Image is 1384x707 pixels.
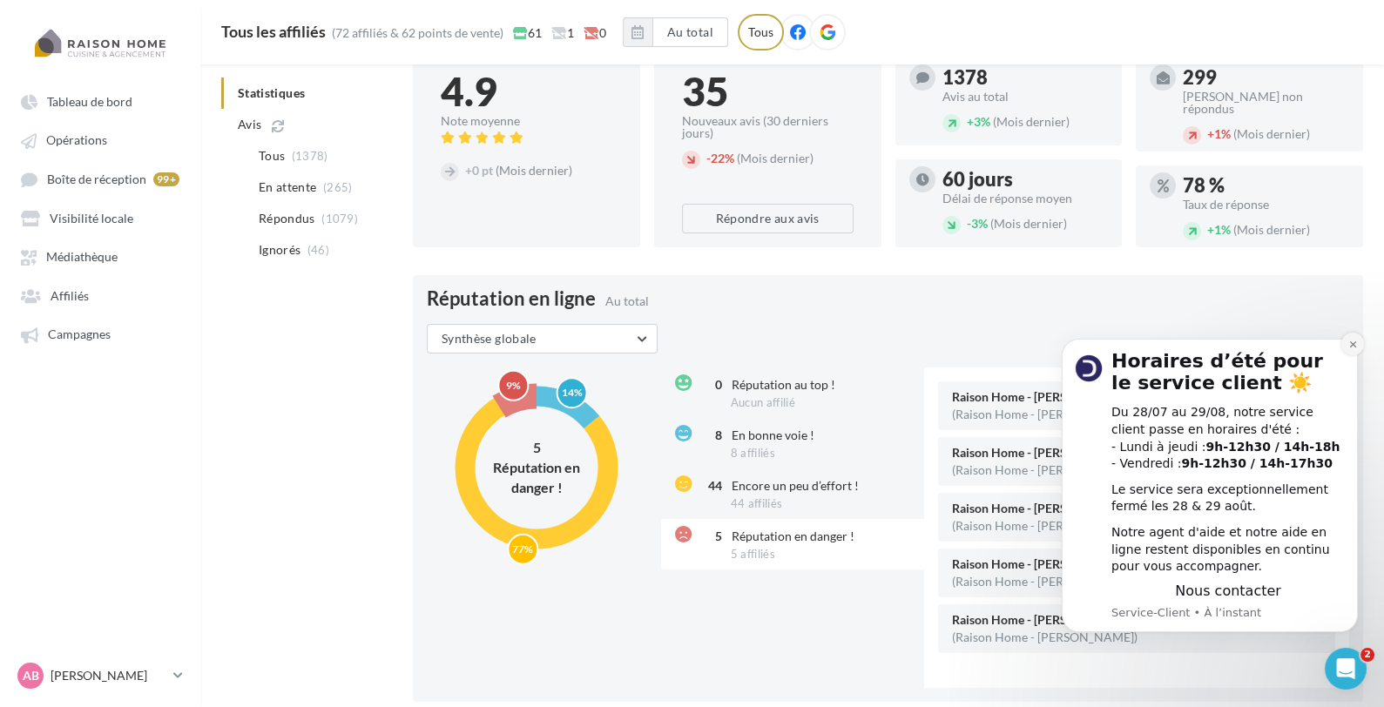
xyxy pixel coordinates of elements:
span: 5 affiliés [731,547,775,561]
span: - [706,151,711,165]
span: (1378) [292,149,328,163]
span: (Mois dernier) [496,163,572,178]
span: 1% [1207,126,1231,141]
span: 3% [967,114,990,129]
span: Tableau de bord [47,94,132,109]
span: En bonne voie ! [732,428,814,442]
span: Opérations [46,133,107,148]
span: + [1207,222,1214,237]
span: Au total [605,293,649,308]
span: (Mois dernier) [737,151,814,165]
iframe: Intercom notifications message [1036,313,1384,660]
span: 2 [1360,648,1374,662]
div: (Raison Home - [PERSON_NAME]) [952,631,1138,643]
button: Répondre aux avis [682,204,854,233]
span: Campagnes [48,327,111,342]
span: Raison Home - [PERSON_NAME] [952,558,1131,570]
span: (Mois dernier) [990,216,1067,231]
span: 8 affiliés [731,446,775,460]
div: 99+ [153,172,179,186]
span: Réputation en danger ! [732,529,854,543]
a: Affiliés [10,279,190,311]
span: - [967,216,971,231]
a: Médiathèque [10,240,190,272]
span: + [1207,126,1214,141]
a: Campagnes [10,318,190,349]
span: + [967,114,974,129]
span: (Mois dernier) [1233,126,1310,141]
span: 44 affiliés [731,496,783,510]
div: (Raison Home - [PERSON_NAME]) [952,408,1138,421]
p: [PERSON_NAME] [51,667,166,684]
div: [PERSON_NAME] non répondus [1183,91,1349,115]
span: 1 [551,24,574,42]
span: Réputation en ligne [427,289,596,308]
div: (Raison Home - [PERSON_NAME]) [952,464,1138,476]
span: Tous [259,147,285,165]
span: 0 [584,24,606,42]
div: 78 % [1183,176,1349,195]
span: (Mois dernier) [993,114,1070,129]
div: Réputation en danger ! [484,457,589,497]
span: Aucun affilié [731,395,795,409]
span: (46) [307,243,329,257]
span: Raison Home - [PERSON_NAME] [952,447,1131,459]
text: 77% [513,542,534,555]
div: 5 [701,528,722,545]
a: AB [PERSON_NAME] [14,659,186,692]
span: Boîte de réception [47,172,146,186]
div: 4.9 [441,71,612,111]
div: Tous [738,14,784,50]
span: Raison Home - [PERSON_NAME] [952,391,1131,403]
a: Visibilité locale [10,202,190,233]
span: Répondus [259,210,315,227]
span: 0 pt [465,163,493,178]
span: (265) [323,180,353,194]
span: Réputation au top ! [732,377,835,392]
iframe: Intercom live chat [1325,648,1367,690]
span: Raison Home - [PERSON_NAME] [952,614,1131,626]
div: Note moyenne [441,115,612,127]
span: AB [23,667,39,684]
span: Visibilité locale [50,211,133,226]
div: Avis au total [942,91,1109,103]
span: Ignorés [259,241,300,259]
span: En attente [259,178,317,196]
span: Raison Home - [PERSON_NAME] [952,502,1131,515]
div: 1378 [942,68,1109,87]
div: (Raison Home - [PERSON_NAME]) [952,520,1138,532]
span: Avis [238,116,261,133]
text: 9% [506,379,521,392]
div: 60 jours [942,170,1109,189]
span: 61 [513,24,542,42]
span: Médiathèque [46,250,118,265]
button: Au total [623,17,728,47]
button: Synthèse globale [427,324,658,353]
button: Au total [652,17,728,47]
div: 35 [682,71,854,111]
span: 3% [967,216,988,231]
span: Affiliés [51,288,89,303]
span: 1% [1207,222,1231,237]
div: 8 [701,427,722,444]
div: (Raison Home - [PERSON_NAME]) [952,576,1138,588]
div: Taux de réponse [1183,199,1349,211]
div: 5 [484,438,589,458]
div: Nouveaux avis (30 derniers jours) [682,115,854,139]
span: + [465,163,472,178]
a: Boîte de réception 99+ [10,163,190,195]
